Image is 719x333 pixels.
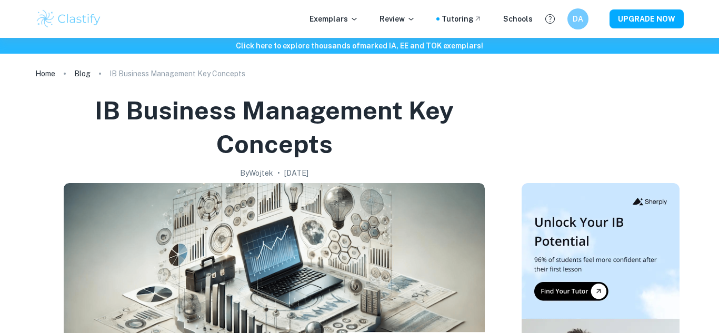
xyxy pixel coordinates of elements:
h2: By Wojtek [240,167,273,179]
img: Clastify logo [35,8,102,29]
p: IB Business Management Key Concepts [109,68,245,79]
a: Home [35,66,55,81]
a: Tutoring [442,13,482,25]
button: UPGRADE NOW [610,9,684,28]
p: • [277,167,280,179]
button: Help and Feedback [541,10,559,28]
p: Exemplars [309,13,358,25]
button: DA [567,8,588,29]
h2: [DATE] [284,167,308,179]
a: Blog [74,66,91,81]
h1: IB Business Management Key Concepts [39,94,509,161]
h6: Click here to explore thousands of marked IA, EE and TOK exemplars ! [2,40,717,52]
p: Review [380,13,415,25]
a: Schools [503,13,533,25]
h6: DA [572,13,584,25]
